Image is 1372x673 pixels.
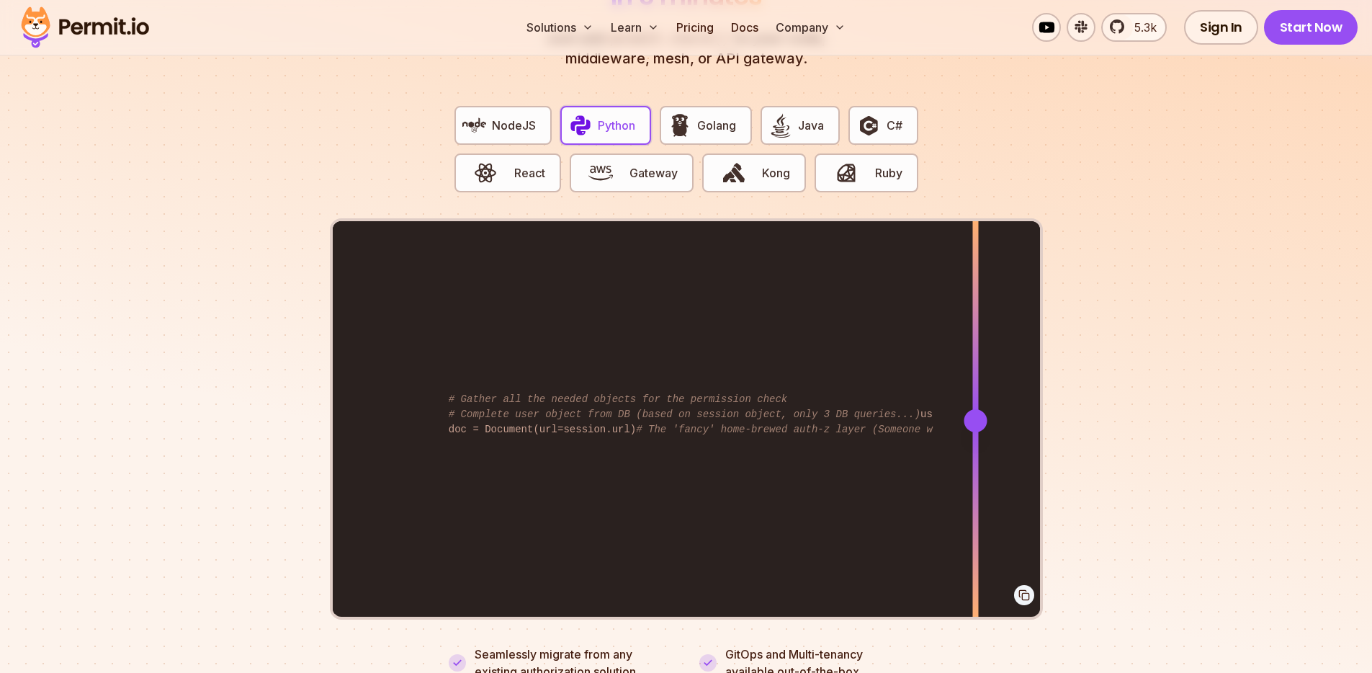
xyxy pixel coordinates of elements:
[462,113,487,138] img: NodeJS
[856,113,881,138] img: C#
[449,393,787,405] span: # Gather all the needed objects for the permission check
[722,161,746,185] img: Kong
[439,380,933,449] code: user = User(session=session) doc = Document(url=session.url) allowed_doc_types = get_allowed_doc_...
[449,409,920,420] span: # Complete user object from DB (based on session object, only 3 DB queries...)
[473,161,498,185] img: React
[834,161,858,185] img: Ruby
[521,13,599,42] button: Solutions
[1101,13,1167,42] a: 5.3k
[798,117,824,134] span: Java
[875,164,902,182] span: Ruby
[1264,10,1358,45] a: Start Now
[697,117,736,134] span: Golang
[668,113,692,138] img: Golang
[671,13,719,42] a: Pricing
[14,3,156,52] img: Permit logo
[887,117,902,134] span: C#
[762,164,790,182] span: Kong
[770,13,851,42] button: Company
[636,424,1005,435] span: # The 'fancy' home-brewed auth-z layer (Someone wrote [DATE])
[492,117,536,134] span: NodeJS
[1126,19,1157,36] span: 5.3k
[605,13,665,42] button: Learn
[629,164,678,182] span: Gateway
[1184,10,1258,45] a: Sign In
[598,117,635,134] span: Python
[588,161,613,185] img: Gateway
[514,164,545,182] span: React
[768,113,793,138] img: Java
[725,13,764,42] a: Docs
[568,113,593,138] img: Python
